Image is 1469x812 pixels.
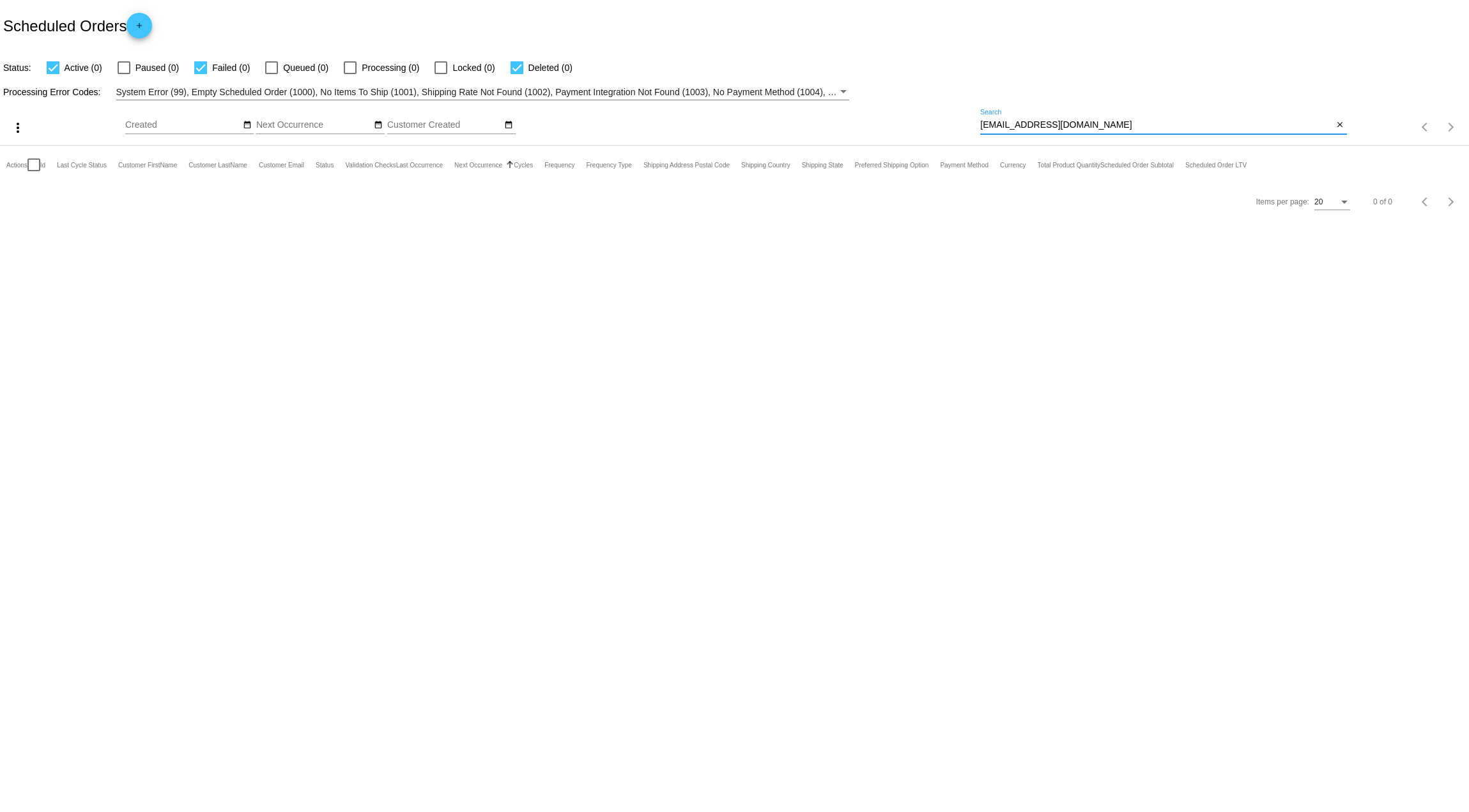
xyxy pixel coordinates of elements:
button: Change sorting for LastOccurrenceUtc [396,161,443,169]
button: Change sorting for LifetimeValue [1185,161,1247,169]
h2: Scheduled Orders [3,13,152,38]
button: Previous page [1413,189,1438,215]
button: Change sorting for ShippingState [802,161,843,169]
span: Active (0) [65,60,102,75]
mat-icon: date_range [504,120,513,130]
span: Status: [3,63,31,73]
div: Items per page: [1256,197,1309,206]
button: Change sorting for LastProcessingCycleId [57,161,107,169]
mat-icon: add [132,21,147,36]
span: Failed (0) [212,60,250,75]
button: Change sorting for Subtotal [1100,161,1174,169]
span: Locked (0) [452,60,495,75]
button: Previous page [1413,114,1438,140]
div: 0 of 0 [1373,197,1392,206]
button: Change sorting for ShippingCountry [741,161,790,169]
button: Change sorting for ShippingPostcode [643,161,730,169]
mat-icon: close [1335,120,1344,130]
button: Change sorting for PreferredShippingOption [855,161,929,169]
mat-select: Items per page: [1314,198,1350,207]
mat-icon: more_vert [10,120,26,135]
span: Queued (0) [283,60,328,75]
span: Paused (0) [135,60,179,75]
input: Customer Created [387,120,502,130]
button: Clear [1334,119,1347,132]
button: Change sorting for Status [316,161,334,169]
button: Change sorting for CustomerEmail [259,161,304,169]
button: Change sorting for Id [40,161,45,169]
button: Change sorting for CustomerFirstName [118,161,177,169]
span: Deleted (0) [528,60,573,75]
button: Next page [1438,114,1464,140]
button: Change sorting for CustomerLastName [188,161,247,169]
mat-icon: date_range [374,120,383,130]
mat-header-cell: Total Product Quantity [1038,146,1100,184]
button: Change sorting for CurrencyIso [1000,161,1026,169]
mat-select: Filter by Processing Error Codes [116,84,849,100]
button: Change sorting for FrequencyType [586,161,632,169]
input: Search [980,120,1334,130]
span: Processing (0) [362,60,419,75]
button: Change sorting for Cycles [514,161,533,169]
mat-header-cell: Actions [6,146,27,184]
button: Change sorting for NextOccurrenceUtc [454,161,502,169]
input: Next Occurrence [256,120,371,130]
span: 20 [1314,197,1323,206]
button: Change sorting for Frequency [544,161,574,169]
button: Next page [1438,189,1464,215]
button: Change sorting for PaymentMethod.Type [940,161,988,169]
mat-icon: date_range [243,120,252,130]
mat-header-cell: Validation Checks [345,146,396,184]
span: Processing Error Codes: [3,87,101,97]
input: Created [125,120,240,130]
